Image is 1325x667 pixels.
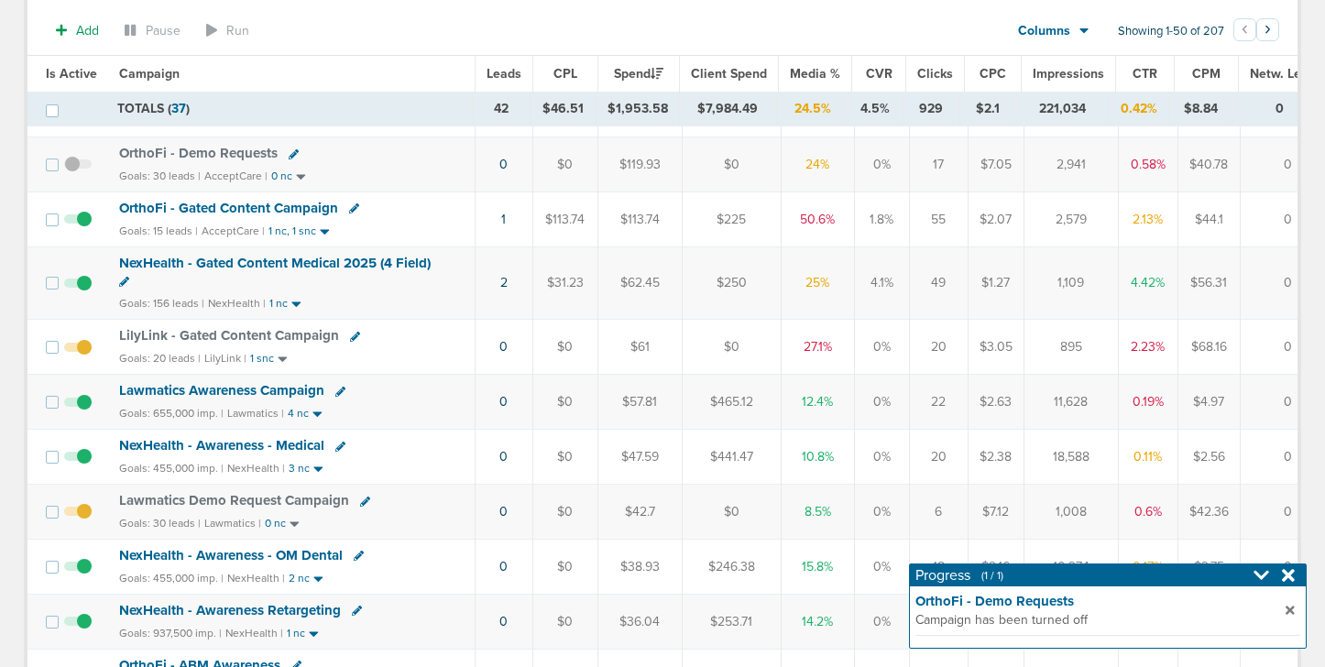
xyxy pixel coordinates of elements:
[487,66,521,82] span: Leads
[781,137,854,192] td: 24%
[682,320,781,375] td: $0
[682,246,781,319] td: $250
[119,297,204,311] small: Goals: 156 leads |
[1118,246,1177,319] td: 4.42%
[781,192,854,247] td: 50.6%
[781,594,854,649] td: 14.2%
[501,212,506,227] a: 1
[854,540,909,595] td: 0%
[1177,246,1240,319] td: $56.31
[1168,93,1232,126] td: $8.84
[119,169,201,183] small: Goals: 30 leads |
[1024,540,1118,595] td: 10,374
[1118,24,1224,39] span: Showing 1-50 of 207
[682,192,781,247] td: $225
[915,566,1003,585] h4: Progress
[119,145,278,161] span: OrthoFi - Demo Requests
[473,93,530,126] td: 42
[265,517,286,530] small: 0 nc
[532,320,597,375] td: $0
[532,246,597,319] td: $31.23
[968,246,1024,319] td: $1.27
[46,17,109,44] button: Add
[119,602,341,618] span: NexHealth - Awareness Retargeting
[499,394,508,410] a: 0
[854,485,909,540] td: 0%
[981,569,1003,582] span: (1 / 1)
[532,137,597,192] td: $0
[500,275,508,290] a: 2
[980,66,1006,82] span: CPC
[1024,485,1118,540] td: 1,008
[968,375,1024,430] td: $2.63
[854,375,909,430] td: 0%
[1033,66,1104,82] span: Impressions
[790,66,840,82] span: Media %
[679,93,777,126] td: $7,984.49
[1024,192,1118,247] td: 2,579
[1118,320,1177,375] td: 2.23%
[960,93,1016,126] td: $2.1
[1024,375,1118,430] td: 11,628
[106,93,473,126] td: TOTALS ( )
[250,352,274,366] small: 1 snc
[597,320,682,375] td: $61
[271,169,292,183] small: 0 nc
[289,572,310,585] small: 2 nc
[854,192,909,247] td: 1.8%
[204,352,246,365] small: LilyLink |
[917,66,953,82] span: Clicks
[597,246,682,319] td: $62.45
[968,137,1024,192] td: $7.05
[1118,375,1177,430] td: 0.19%
[691,66,767,82] span: Client Spend
[909,375,968,430] td: 22
[119,492,349,508] span: Lawmatics Demo Request Campaign
[1118,430,1177,485] td: 0.11%
[227,407,284,420] small: Lawmatics |
[1118,137,1177,192] td: 0.58%
[1016,93,1109,126] td: 221,034
[915,611,1280,629] span: Campaign has been turned off
[597,594,682,649] td: $36.04
[682,540,781,595] td: $246.38
[909,430,968,485] td: 20
[532,485,597,540] td: $0
[909,246,968,319] td: 49
[532,594,597,649] td: $0
[119,255,431,271] span: NexHealth - Gated Content Medical 2025 (4 Field)
[532,540,597,595] td: $0
[854,246,909,319] td: 4.1%
[269,297,288,311] small: 1 nc
[119,327,339,344] span: LilyLink - Gated Content Campaign
[682,375,781,430] td: $465.12
[781,485,854,540] td: 8.5%
[682,594,781,649] td: $253.71
[682,137,781,192] td: $0
[682,430,781,485] td: $441.47
[968,320,1024,375] td: $3.05
[288,407,309,421] small: 4 nc
[597,540,682,595] td: $38.93
[968,485,1024,540] td: $7.12
[909,137,968,192] td: 17
[596,93,679,126] td: $1,953.58
[1177,320,1240,375] td: $68.16
[119,66,180,82] span: Campaign
[208,297,266,310] small: NexHealth |
[1024,320,1118,375] td: 895
[225,627,283,640] small: NexHealth |
[119,407,224,421] small: Goals: 655,000 imp. |
[532,430,597,485] td: $0
[614,66,663,82] span: Spend
[119,627,222,640] small: Goals: 937,500 imp. |
[1024,430,1118,485] td: 18,588
[781,430,854,485] td: 10.8%
[119,352,201,366] small: Goals: 20 leads |
[119,200,338,216] span: OrthoFi - Gated Content Campaign
[171,101,186,116] span: 37
[1177,540,1240,595] td: $3.75
[532,192,597,247] td: $113.74
[781,375,854,430] td: 12.4%
[1192,66,1221,82] span: CPM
